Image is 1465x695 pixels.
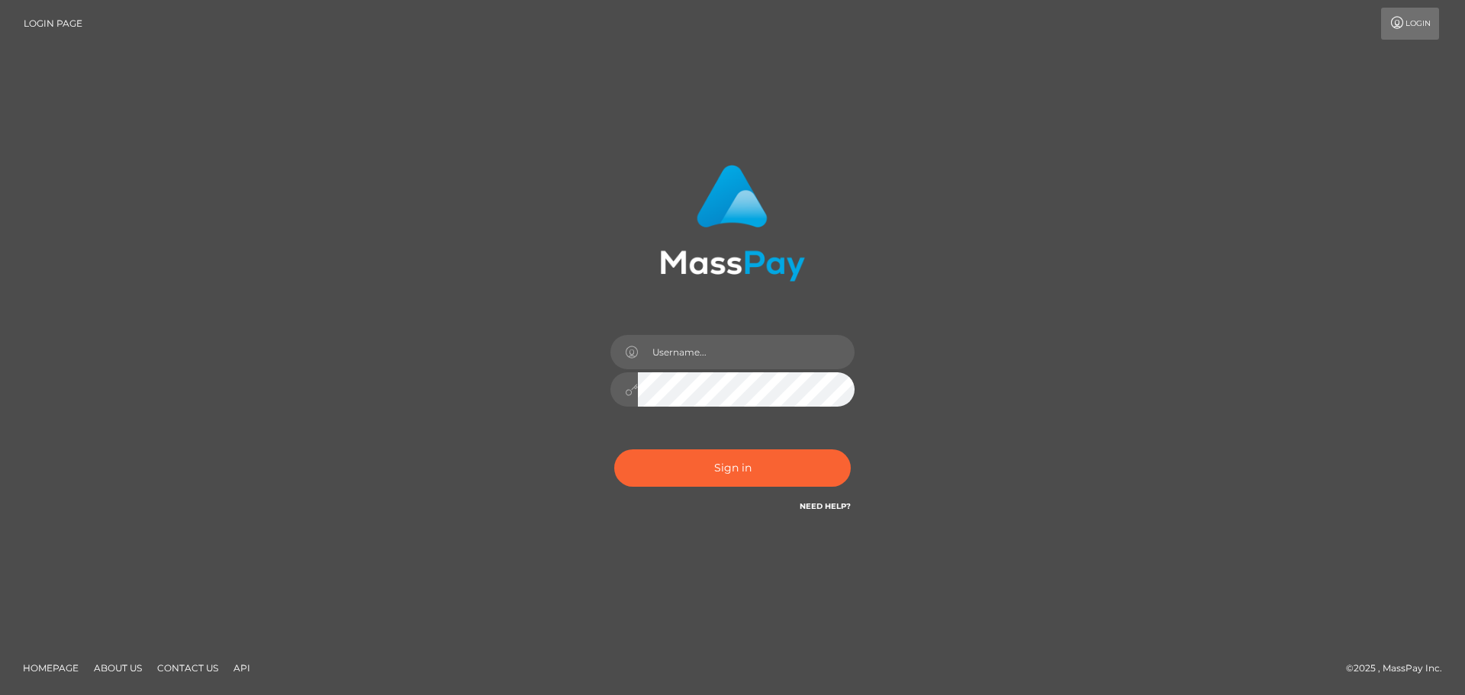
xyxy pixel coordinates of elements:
a: API [227,656,256,680]
img: MassPay Login [660,165,805,282]
a: About Us [88,656,148,680]
a: Login [1381,8,1439,40]
a: Need Help? [800,501,851,511]
a: Homepage [17,656,85,680]
button: Sign in [614,449,851,487]
input: Username... [638,335,855,369]
a: Login Page [24,8,82,40]
div: © 2025 , MassPay Inc. [1346,660,1454,677]
a: Contact Us [151,656,224,680]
